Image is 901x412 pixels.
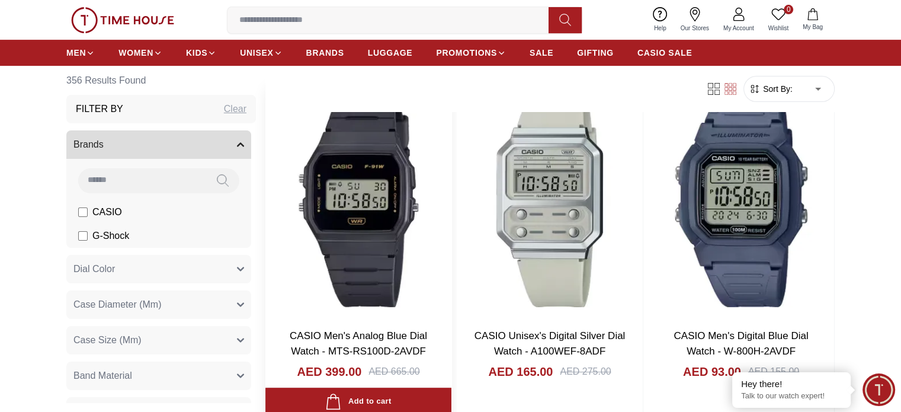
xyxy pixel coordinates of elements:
button: Case Size (Mm) [66,326,251,354]
a: CASIO Unisex's Digital Silver Dial Watch - A100WEF-8ADF [474,330,626,357]
button: Brands [66,130,251,159]
a: WOMEN [118,42,162,63]
span: PROMOTIONS [436,47,497,59]
p: Talk to our watch expert! [741,391,842,401]
h4: AED 93.00 [683,363,741,380]
span: CASIO [92,205,122,219]
a: KIDS [186,42,216,63]
span: Dial Color [73,262,115,276]
h3: Filter By [76,102,123,116]
span: 0 [784,5,793,14]
a: PROMOTIONS [436,42,506,63]
button: My Bag [796,6,830,34]
div: AED 275.00 [560,365,611,379]
button: Band Material [66,362,251,390]
a: CASIO Men's Digital Blue Dial Watch - W-800H-2AVDF [674,330,808,357]
span: Wishlist [764,24,793,33]
div: AED 155.00 [748,365,799,379]
span: CASIO SALE [637,47,692,59]
button: Dial Color [66,255,251,283]
h4: AED 399.00 [297,363,361,380]
span: MEN [66,47,86,59]
a: Our Stores [674,5,716,35]
img: CASIO Unisex's Digital Silver Dial Watch - A100WEF-8ADF [457,74,643,319]
span: Sort By: [761,83,793,95]
img: CASIO Men's Analog Blue Dial Watch - MTS-RS100D-2AVDF [265,74,451,319]
span: My Account [719,24,759,33]
span: GIFTING [577,47,614,59]
span: Band Material [73,369,132,383]
span: My Bag [798,23,828,31]
img: ... [71,7,174,33]
span: Case Size (Mm) [73,333,142,347]
input: G-Shock [78,231,88,241]
button: Sort By: [749,83,793,95]
img: CASIO Men's Digital Blue Dial Watch - W-800H-2AVDF [648,74,834,319]
span: BRANDS [306,47,344,59]
h4: AED 165.00 [488,363,553,380]
div: Add to cart [325,394,391,410]
span: Brands [73,138,104,152]
div: Hey there! [741,378,842,390]
button: Case Diameter (Mm) [66,290,251,319]
a: SALE [530,42,553,63]
a: UNISEX [240,42,282,63]
span: G-Shock [92,229,129,243]
div: AED 665.00 [368,365,419,379]
div: Chat Widget [862,373,895,406]
a: CASIO SALE [637,42,692,63]
a: LUGGAGE [368,42,413,63]
span: Case Diameter (Mm) [73,298,161,312]
span: LUGGAGE [368,47,413,59]
a: 0Wishlist [761,5,796,35]
h6: 356 Results Found [66,66,256,95]
span: UNISEX [240,47,273,59]
span: WOMEN [118,47,153,59]
a: GIFTING [577,42,614,63]
span: KIDS [186,47,207,59]
a: BRANDS [306,42,344,63]
a: CASIO Men's Analog Blue Dial Watch - MTS-RS100D-2AVDF [290,330,427,357]
span: Our Stores [676,24,714,33]
a: Help [647,5,674,35]
a: MEN [66,42,95,63]
span: SALE [530,47,553,59]
span: Help [649,24,671,33]
div: Clear [224,102,246,116]
input: CASIO [78,207,88,217]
